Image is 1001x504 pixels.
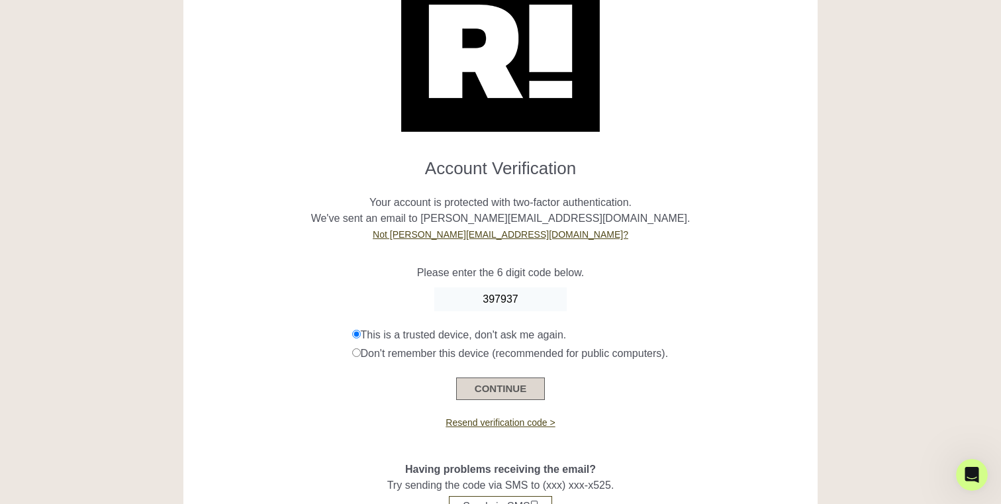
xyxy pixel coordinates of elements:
a: Not [PERSON_NAME][EMAIL_ADDRESS][DOMAIN_NAME]? [373,229,628,240]
p: Your account is protected with two-factor authentication. We've sent an email to [PERSON_NAME][EM... [193,179,808,242]
div: This is a trusted device, don't ask me again. [352,327,808,343]
a: Resend verification code > [446,417,555,428]
span: Having problems receiving the email? [405,464,596,475]
div: Don't remember this device (recommended for public computers). [352,346,808,362]
iframe: Intercom live chat [956,459,988,491]
p: Please enter the 6 digit code below. [193,265,808,281]
input: Enter Code [434,287,567,311]
button: CONTINUE [456,378,545,400]
h1: Account Verification [193,148,808,179]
